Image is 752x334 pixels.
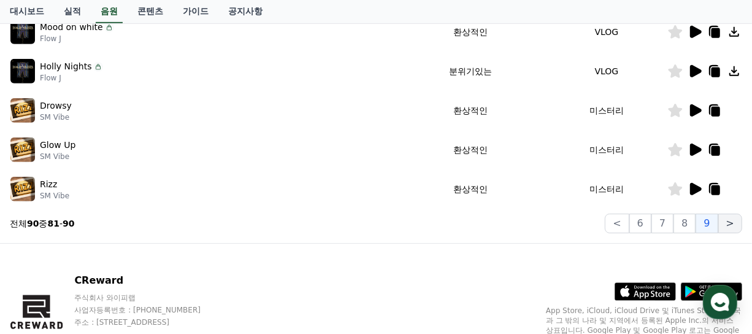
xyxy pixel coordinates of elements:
a: 설정 [158,232,236,263]
img: music [10,177,35,201]
p: 사업자등록번호 : [PHONE_NUMBER] [74,305,224,315]
p: 주식회사 와이피랩 [74,293,224,303]
p: Rizz [40,178,57,191]
p: SM Vibe [40,112,72,122]
img: music [10,59,35,83]
p: 주소 : [STREET_ADDRESS] [74,317,224,327]
button: 8 [673,214,696,233]
a: 홈 [4,232,81,263]
p: 전체 중 - [10,217,75,230]
a: 대화 [81,232,158,263]
p: Holly Nights [40,60,92,73]
td: VLOG [546,52,667,91]
img: music [10,98,35,123]
td: 미스터리 [546,91,667,130]
td: 미스터리 [546,169,667,209]
button: < [605,214,629,233]
button: > [718,214,742,233]
p: Mood on white [40,21,103,34]
td: 환상적인 [395,169,546,209]
button: 9 [696,214,718,233]
p: SM Vibe [40,191,69,201]
td: 환상적인 [395,130,546,169]
span: 대화 [112,251,127,261]
span: 설정 [190,251,204,260]
p: CReward [74,273,224,288]
strong: 81 [47,219,59,228]
td: VLOG [546,12,667,52]
td: 환상적인 [395,12,546,52]
p: Drowsy [40,99,72,112]
p: Glow Up [40,139,75,152]
img: music [10,138,35,162]
strong: 90 [63,219,74,228]
td: 분위기있는 [395,52,546,91]
button: 7 [651,214,673,233]
button: 6 [629,214,651,233]
td: 환상적인 [395,91,546,130]
img: music [10,20,35,44]
strong: 90 [27,219,39,228]
p: SM Vibe [40,152,75,161]
p: Flow J [40,73,103,83]
span: 홈 [39,251,46,260]
td: 미스터리 [546,130,667,169]
p: Flow J [40,34,114,44]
